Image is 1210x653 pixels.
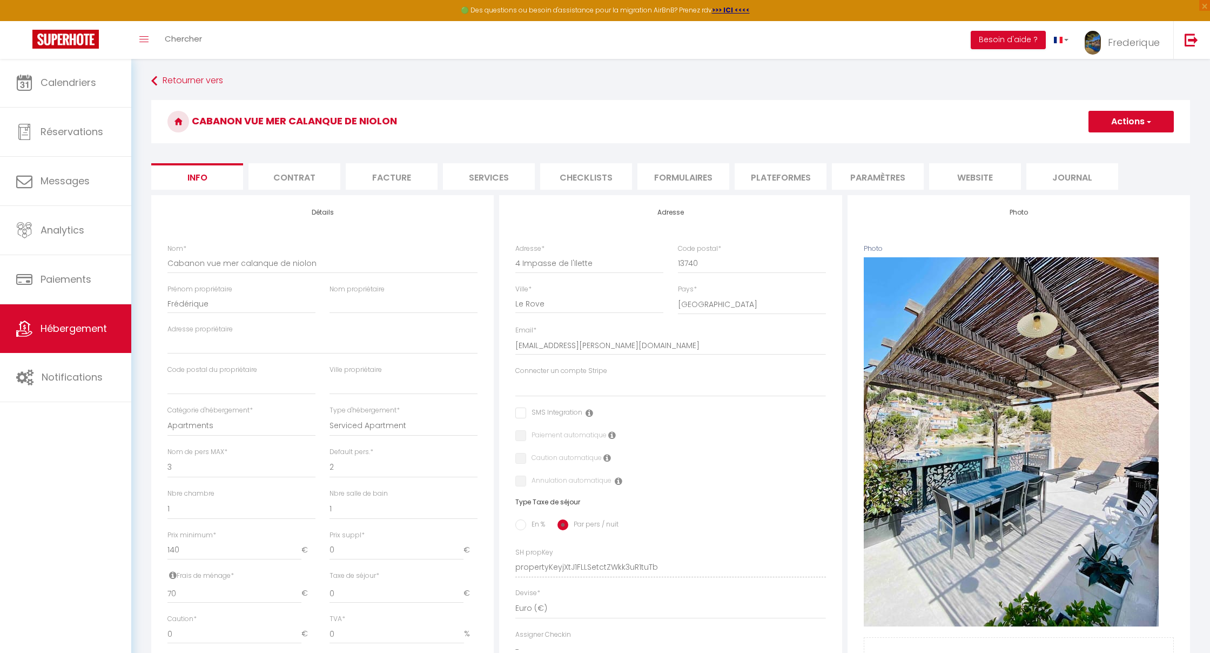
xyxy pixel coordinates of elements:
span: Paiements [41,272,91,286]
span: Messages [41,174,90,188]
label: Prénom propriétaire [167,284,232,295]
label: Prix suppl [330,530,365,541]
span: Analytics [41,223,84,237]
i: Frais de ménage [169,571,177,579]
li: Facture [346,163,438,190]
label: Adresse propriétaire [167,324,233,335]
a: ... Frederique [1077,21,1173,59]
span: € [301,584,315,603]
li: Paramètres [832,163,924,190]
label: Nbre chambre [167,489,214,499]
h3: Cabanon vue mer calanque de niolon [151,100,1190,143]
label: Taxe de séjour [330,571,379,581]
span: € [463,541,478,560]
label: Caution [167,614,197,624]
label: Paiement automatique [526,430,607,442]
label: Prix minimum [167,530,216,541]
label: Code postal du propriétaire [167,365,257,375]
label: SH propKey [515,548,553,558]
label: Photo [864,244,883,254]
label: Type d'hébergement [330,405,400,416]
label: Ville propriétaire [330,365,382,375]
button: Actions [1088,111,1174,132]
h4: Adresse [515,209,825,216]
label: Nbre salle de bain [330,489,388,499]
h6: Type Taxe de séjour [515,498,825,506]
label: Catégorie d'hébergement [167,405,253,416]
span: Chercher [165,33,202,44]
li: website [929,163,1021,190]
img: ... [1085,31,1101,55]
span: Réservations [41,125,103,138]
label: Par pers / nuit [568,519,619,531]
span: Calendriers [41,76,96,89]
span: % [464,624,478,644]
label: Pays [678,284,697,295]
span: € [301,624,315,644]
li: Services [443,163,535,190]
h4: Détails [167,209,478,216]
label: Default pers. [330,447,373,457]
label: Frais de ménage [167,571,234,581]
li: Contrat [248,163,340,190]
label: Ville [515,284,532,295]
a: Retourner vers [151,71,1190,91]
img: logout [1185,33,1198,46]
li: Checklists [540,163,632,190]
span: € [301,541,315,560]
label: TVA [330,614,345,624]
span: Frederique [1108,36,1160,49]
label: Assigner Checkin [515,630,571,640]
span: € [463,584,478,603]
label: Code postal [678,244,721,254]
li: Formulaires [637,163,729,190]
li: Info [151,163,243,190]
label: Email [515,325,536,336]
label: Nom de pers MAX [167,447,227,457]
label: Caution automatique [526,453,602,465]
button: Besoin d'aide ? [971,31,1046,49]
label: Nom [167,244,186,254]
label: Devise [515,588,540,598]
label: Connecter un compte Stripe [515,366,607,376]
h4: Photo [864,209,1174,216]
label: En % [526,519,545,531]
label: Adresse [515,244,544,254]
li: Plateformes [735,163,826,190]
img: Super Booking [32,30,99,49]
label: Nom propriétaire [330,284,385,295]
a: >>> ICI <<<< [712,5,750,15]
a: Chercher [157,21,210,59]
span: Hébergement [41,322,107,335]
span: Notifications [42,370,103,384]
li: Journal [1026,163,1118,190]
